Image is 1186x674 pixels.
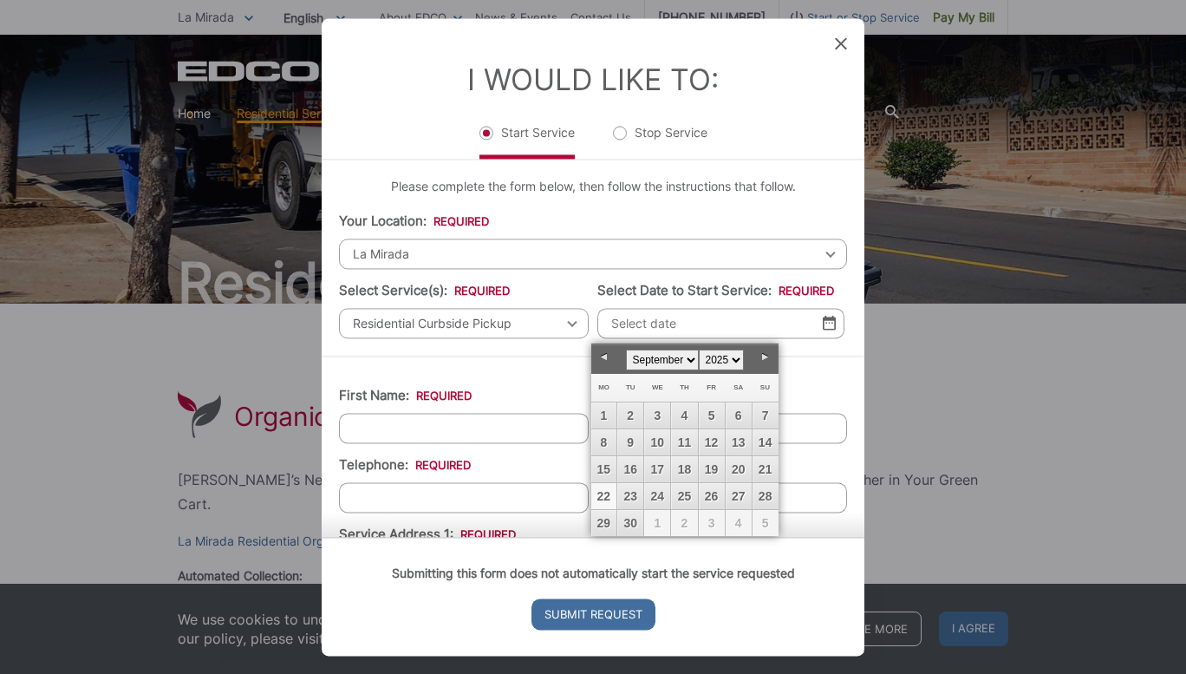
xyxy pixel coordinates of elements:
[671,429,697,455] a: 11
[671,510,697,536] span: 2
[597,308,844,338] input: Select date
[479,124,575,159] label: Start Service
[644,402,670,429] a: 3
[823,316,836,330] img: Select date
[644,429,670,455] a: 10
[699,456,725,482] a: 19
[699,510,725,536] span: 3
[699,429,725,455] a: 12
[591,344,617,370] a: Prev
[726,456,752,482] a: 20
[339,283,510,298] label: Select Service(s):
[598,383,609,391] span: Monday
[726,429,752,455] a: 13
[339,239,847,269] span: La Mirada
[644,483,670,509] a: 24
[644,510,670,536] span: 1
[699,350,744,370] select: Select year
[707,383,716,391] span: Friday
[392,566,795,580] strong: Submitting this form does not automatically start the service requested
[597,283,834,298] label: Select Date to Start Service:
[626,383,635,391] span: Tuesday
[339,308,589,338] span: Residential Curbside Pickup
[753,344,779,370] a: Next
[753,429,779,455] a: 14
[671,402,697,429] a: 4
[644,456,670,482] a: 17
[671,456,697,482] a: 18
[753,456,779,482] a: 21
[591,402,617,429] a: 1
[726,510,752,536] span: 4
[726,483,752,509] a: 27
[339,177,847,196] p: Please complete the form below, then follow the instructions that follow.
[699,402,725,429] a: 5
[617,456,643,482] a: 16
[680,383,689,391] span: Thursday
[617,510,643,536] a: 30
[591,510,617,536] a: 29
[753,510,779,536] span: 5
[613,124,707,159] label: Stop Service
[591,429,617,455] a: 8
[753,483,779,509] a: 28
[671,483,697,509] a: 25
[617,483,643,509] a: 23
[699,483,725,509] a: 26
[339,388,472,403] label: First Name:
[339,457,471,473] label: Telephone:
[591,483,617,509] a: 22
[617,402,643,429] a: 2
[726,402,752,429] a: 6
[531,599,655,630] input: Submit Request
[753,402,779,429] a: 7
[652,383,663,391] span: Wednesday
[591,456,617,482] a: 15
[626,350,699,370] select: Select month
[733,383,743,391] span: Saturday
[467,62,719,97] label: I Would Like To:
[339,213,489,229] label: Your Location:
[760,383,770,391] span: Sunday
[617,429,643,455] a: 9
